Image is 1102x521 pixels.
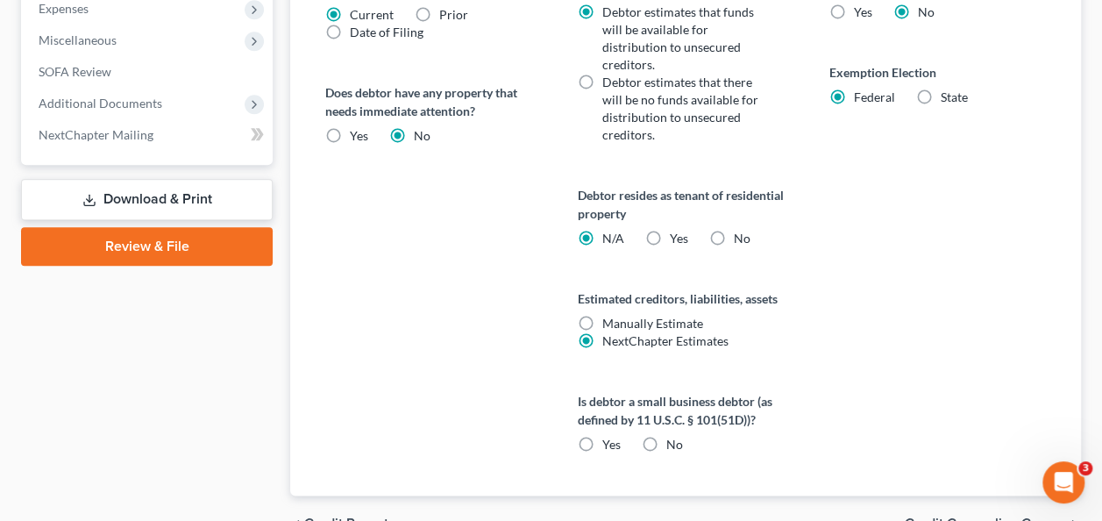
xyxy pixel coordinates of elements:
[39,127,153,142] span: NextChapter Mailing
[1042,461,1084,503] iframe: Intercom live chat
[669,231,687,246] span: Yes
[325,83,542,120] label: Does debtor have any property that needs immediate attention?
[39,1,89,16] span: Expenses
[25,119,273,151] a: NextChapter Mailing
[39,64,111,79] span: SOFA Review
[39,96,162,111] span: Additional Documents
[439,7,468,22] span: Prior
[941,89,968,104] span: State
[414,128,430,143] span: No
[350,25,423,39] span: Date of Filing
[577,392,793,429] label: Is debtor a small business debtor (as defined by 11 U.S.C. § 101(51D))?
[733,231,750,246] span: No
[854,89,895,104] span: Federal
[21,179,273,220] a: Download & Print
[601,231,623,246] span: N/A
[854,4,872,19] span: Yes
[665,437,682,452] span: No
[601,316,702,331] span: Manually Estimate
[25,56,273,88] a: SOFA Review
[577,186,793,223] label: Debtor resides as tenant of residential property
[1078,461,1092,475] span: 3
[350,128,368,143] span: Yes
[601,75,757,142] span: Debtor estimates that there will be no funds available for distribution to unsecured creditors.
[918,4,935,19] span: No
[350,7,394,22] span: Current
[601,333,728,348] span: NextChapter Estimates
[601,437,620,452] span: Yes
[601,4,753,72] span: Debtor estimates that funds will be available for distribution to unsecured creditors.
[829,63,1046,82] label: Exemption Election
[577,289,793,308] label: Estimated creditors, liabilities, assets
[39,32,117,47] span: Miscellaneous
[21,227,273,266] a: Review & File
